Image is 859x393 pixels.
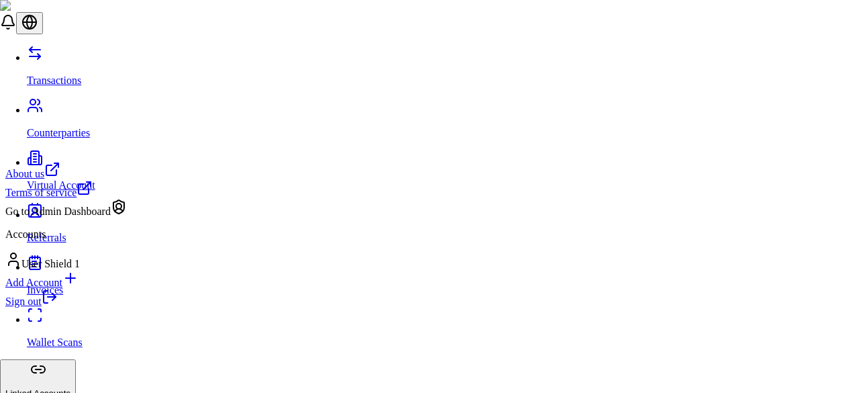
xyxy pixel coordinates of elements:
a: Add Account [5,270,127,289]
a: About us [5,161,127,180]
a: Sign out [5,296,58,307]
a: Terms of service [5,180,127,199]
div: Go to Admin Dashboard [5,199,127,218]
p: Accounts [5,228,127,241]
div: User Shield 1 [5,251,127,270]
